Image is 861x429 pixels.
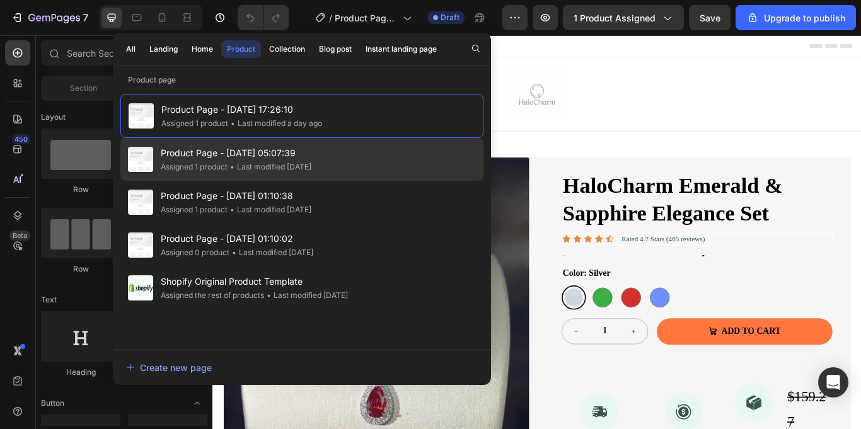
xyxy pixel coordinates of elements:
span: 1 product assigned [574,11,656,25]
button: 1 product assigned [563,5,684,30]
button: Create new page [125,355,478,380]
span: Product Page - [DATE] 05:07:39 [161,146,311,161]
div: $159.27 [407,255,560,259]
span: Text [41,294,57,306]
span: Product Page - [DATE] 17:26:10 [161,102,322,117]
span: Section [70,83,97,94]
span: Product Page - [DATE] 01:10:02 [161,231,313,246]
div: Landing [149,43,178,55]
div: Blog post [319,43,352,55]
span: Product Page - [DATE] 01:10:38 [161,188,311,203]
div: Undo/Redo [238,5,289,30]
button: Landing [144,40,183,58]
div: Instant landing page [366,43,437,55]
div: Assigned 1 product [161,117,228,130]
button: increment [474,331,507,360]
div: Last modified [DATE] [228,161,311,173]
div: Beta [9,231,30,241]
span: Product Page - [DATE] 17:26:10 [335,11,398,25]
span: / [329,11,332,25]
span: • [232,248,236,257]
div: Assigned 1 product [161,203,228,216]
div: 450 [12,134,30,144]
div: $159.27 [570,255,723,259]
p: Rated 4.7 Stars (465 reviews) [477,232,574,243]
div: Heading [41,367,120,378]
div: Last modified [DATE] [264,289,348,302]
input: quantity [440,331,474,360]
button: Upgrade to publish [736,5,856,30]
div: Create new page [126,361,212,374]
button: Home [186,40,219,58]
button: Collection [263,40,311,58]
div: Last modified [DATE] [229,246,313,259]
div: Product [227,43,255,55]
div: Collection [269,43,305,55]
span: Draft [441,12,459,23]
span: Toggle open [187,393,207,413]
span: Save [700,13,720,23]
div: Assigned 0 product [161,246,229,259]
div: Row [41,184,120,195]
legend: Color: Silver [407,269,465,287]
h1: HaloCharm Emerald & Sapphire Elegance Set [407,157,722,226]
span: Shopify Original Product Template [161,274,348,289]
div: All [126,43,136,55]
button: Product [221,40,261,58]
span: • [267,290,271,300]
div: Home [192,43,213,55]
div: Add to cart [593,339,662,352]
div: Row [41,263,120,275]
div: Assigned 1 product [161,161,228,173]
div: Assigned the rest of products [161,289,264,302]
button: Instant landing page [360,40,442,58]
button: decrement [407,331,440,360]
span: Layout [41,112,66,123]
div: Open Intercom Messenger [818,367,848,398]
span: • [231,118,235,128]
button: 7 [5,5,94,30]
span: • [230,205,234,214]
div: Last modified [DATE] [228,203,311,216]
button: Save [689,5,731,30]
span: • [230,162,234,171]
button: Blog post [313,40,357,58]
span: Button [41,398,64,409]
p: Product page [113,74,491,86]
div: Upgrade to publish [746,11,845,25]
p: 7 [83,10,88,25]
button: All [120,40,141,58]
iframe: Design area [212,35,861,429]
button: Add to cart [517,330,722,361]
div: Last modified a day ago [228,117,322,130]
